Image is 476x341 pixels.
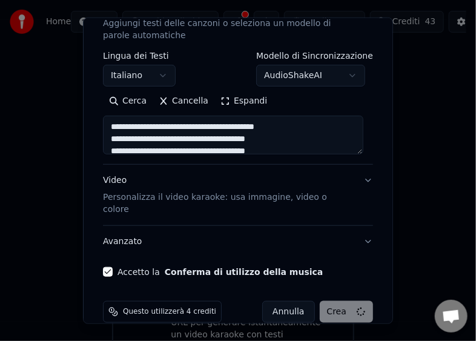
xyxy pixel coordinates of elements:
[103,51,373,164] div: TestiAggiungi testi delle canzoni o seleziona un modello di parole automatiche
[103,226,373,257] button: Avanzato
[103,51,176,60] label: Lingua dei Testi
[103,191,354,216] p: Personalizza il video karaoke: usa immagine, video o colore
[103,165,373,225] button: VideoPersonalizza il video karaoke: usa immagine, video o colore
[262,301,315,323] button: Annulla
[165,268,323,276] button: Accetto la
[117,268,323,276] label: Accetto la
[256,51,373,60] label: Modello di Sincronizzazione
[123,307,216,317] span: Questo utilizzerà 4 crediti
[103,18,354,42] p: Aggiungi testi delle canzoni o seleziona un modello di parole automatiche
[153,91,214,111] button: Cancella
[214,91,273,111] button: Espandi
[103,91,153,111] button: Cerca
[103,174,354,216] div: Video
